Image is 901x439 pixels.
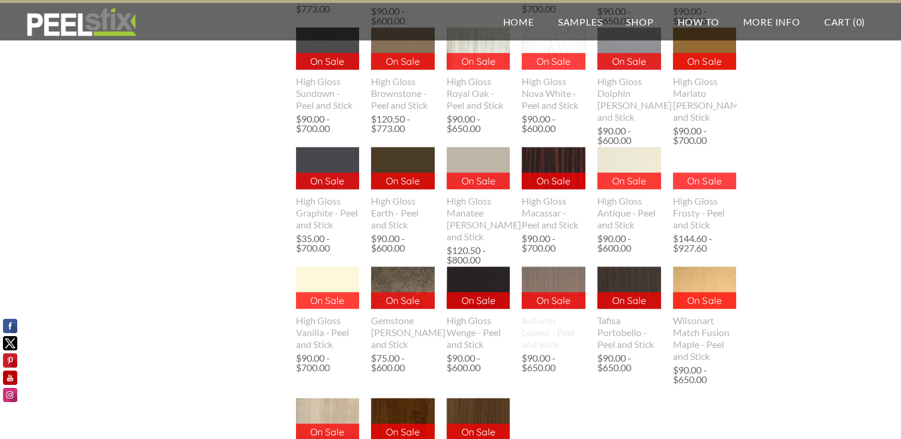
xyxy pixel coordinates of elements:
p: On Sale [522,53,585,70]
p: On Sale [296,292,360,309]
a: Cart (0) [812,3,877,40]
div: $90.00 - $600.00 [371,234,435,253]
img: s832171791223022656_p578_i1_w400.jpeg [522,266,585,309]
img: s832171791223022656_p973_i1_w2048.jpeg [522,147,585,189]
div: $90.00 - $600.00 [597,234,661,253]
div: $144.60 - $927.60 [673,234,737,253]
img: s832171791223022656_p967_i1_w2048.jpeg [296,147,360,189]
img: s832171791223022656_p959_i1_w2048.jpeg [522,27,585,70]
div: $90.00 - $650.00 [522,353,585,372]
img: s832171791223022656_p969_i1_w2048.jpeg [371,147,435,189]
p: On Sale [673,53,737,70]
a: On Sale High Gloss Dolphin [PERSON_NAME] and Stick [597,27,661,123]
a: On Sale High Gloss Manatee [PERSON_NAME] and Stick [447,147,510,242]
div: $90.00 - $650.00 [597,353,661,372]
div: $35.00 - $700.00 [296,234,360,253]
p: On Sale [371,292,435,309]
a: Samples [546,3,615,40]
a: How To [666,3,731,40]
img: s832171791223022656_p979_i1_w2048.jpeg [296,266,360,309]
div: High Gloss Macassar - Peel and Stick [522,195,585,231]
div: High Gloss Royal Oak - Peel and Stick [447,76,510,111]
img: s832171791223022656_p977_i1_w2048.jpeg [673,147,737,189]
div: $120.50 - $773.00 [371,114,435,133]
div: $90.00 - $700.00 [296,114,360,133]
div: High Gloss Graphite - Peel and Stick [296,195,360,231]
div: $90.00 - $600.00 [522,114,585,133]
a: On Sale Wilsonart Match Fusion Maple - Peel and Stick [673,266,737,362]
a: On Sale High Gloss Royal Oak - Peel and Stick [447,27,510,111]
img: s832171791223022656_p488_i1_w400.jpeg [371,266,435,309]
p: On Sale [447,292,510,309]
a: On Sale High Gloss Brownstone - Peel and Stick [371,27,435,111]
div: $75.00 - $600.00 [371,353,435,372]
div: $90.00 - $700.00 [522,234,585,253]
div: $90.00 - $700.00 [296,353,360,372]
a: On Sale High Gloss Antique - Peel and Stick [597,147,661,230]
img: s832171791223022656_p585_i1_w400.jpeg [597,266,661,309]
img: s832171791223022656_p788_i1_w640.jpeg [296,8,360,90]
a: On Sale High Gloss Earth - Peel and Stick [371,147,435,230]
div: High Gloss Brownstone - Peel and Stick [371,76,435,111]
p: On Sale [597,173,661,189]
a: On Sale High Gloss Frosty - Peel and Stick [673,147,737,230]
img: s832171791223022656_p971_i1_w2048.jpeg [447,147,510,189]
img: REFACE SUPPLIES [24,7,139,37]
a: On Sale High Gloss Graphite - Peel and Stick [296,147,360,230]
a: Shop [614,3,665,40]
p: On Sale [296,53,360,70]
p: On Sale [371,53,435,70]
div: High Gloss Dolphin [PERSON_NAME] and Stick [597,76,661,123]
p: On Sale [522,173,585,189]
div: High Gloss Marlato [PERSON_NAME] and Stick [673,76,737,123]
p: On Sale [673,173,737,189]
a: On Sale High Gloss Vanilla - Peel and Stick [296,266,360,350]
a: On Sale High Gloss Macassar - Peel and Stick [522,147,585,230]
div: $120.50 - $800.00 [447,246,510,265]
div: High Gloss Sundown - Peel and Stick [296,76,360,111]
div: High Gloss Wenge - Peel and Stick [447,315,510,350]
div: Wilsonart Match Fusion Maple - Peel and Stick [673,315,737,362]
div: High Gloss Vanilla - Peel and Stick [296,315,360,350]
div: $90.00 - $700.00 [673,126,737,145]
div: Tafisa Portobello - Peel and Stick [597,315,661,350]
div: $90.00 - $600.00 [447,353,510,372]
img: s832171791223022656_p975_i1_w2048.jpeg [597,146,661,190]
div: High Gloss Earth - Peel and Stick [371,195,435,231]
a: On Sale High Gloss Marlato [PERSON_NAME] and Stick [673,27,737,123]
img: s832171791223022656_p963_i1_w2048.jpeg [673,27,737,70]
a: On Sale High Gloss Wenge - Peel and Stick [447,266,510,350]
img: s832171791223022656_p502_i1_w400.jpeg [447,266,510,309]
img: s832171791223022656_p961_i1_w5969.jpeg [597,27,661,70]
a: Home [491,3,546,40]
a: On Sale Gemstone [PERSON_NAME] and Stick [371,266,435,350]
a: On Sale High Gloss Nova White - Peel and Stick [522,27,585,111]
a: More Info [731,3,812,40]
div: High Gloss Nova White - Peel and Stick [522,76,585,111]
div: Gemstone [PERSON_NAME] and Stick [371,315,435,350]
p: On Sale [522,292,585,309]
div: High Gloss Antique - Peel and Stick [597,195,661,231]
span: 0 [856,16,862,27]
a: On Sale Autumn Leaves - Peel and Stick [522,266,585,350]
div: $90.00 - $650.00 [673,365,737,384]
img: s832171791223022656_p955_i2_w2048.png [371,27,435,70]
p: On Sale [296,173,360,189]
p: On Sale [673,292,737,309]
p: On Sale [597,53,661,70]
p: On Sale [371,173,435,189]
img: s832171791223022656_p599_i1_w400.jpeg [673,266,737,309]
p: On Sale [447,173,510,189]
div: $90.00 - $600.00 [597,126,661,145]
a: On Sale High Gloss Sundown - Peel and Stick [296,27,360,111]
p: On Sale [597,292,661,309]
a: On Sale Tafisa Portobello - Peel and Stick [597,266,661,350]
div: Autumn Leaves - Peel and Stick [522,315,585,350]
p: On Sale [447,53,510,70]
div: High Gloss Manatee [PERSON_NAME] and Stick [447,195,510,243]
div: High Gloss Frosty - Peel and Stick [673,195,737,231]
div: $90.00 - $650.00 [447,114,510,133]
img: s832171791223022656_p957_i1_w2048.jpeg [447,27,510,70]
